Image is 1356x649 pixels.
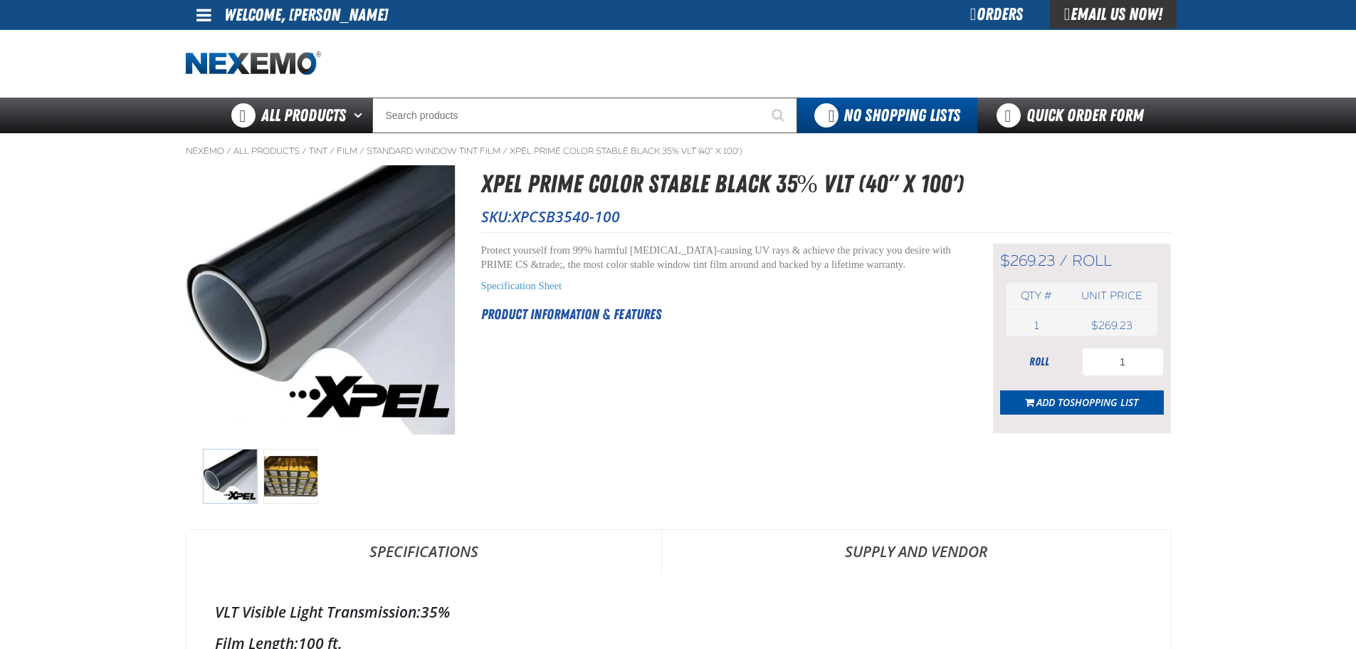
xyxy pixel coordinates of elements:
img: XPEL PRIME Color Stable Black 35% VLT (40" x 100') [186,165,456,435]
span: No Shopping Lists [843,105,960,125]
button: Add toShopping List [1000,390,1164,415]
nav: Breadcrumbs [186,145,1171,157]
a: Standard Window Tint Film [367,145,500,157]
span: 1 [1034,319,1039,332]
span: Add to [1036,395,1138,409]
img: XPEL PRIME Color Stable Black 35% VLT (40" x 100') [263,449,318,504]
a: Specification Sheet [481,280,562,291]
a: Quick Order Form [977,98,1170,133]
img: Nexemo logo [186,51,321,76]
div: roll [1000,354,1078,370]
span: Shopping List [1070,395,1138,409]
td: $269.23 [1066,316,1157,336]
span: All Products [261,103,346,128]
span: / [1059,251,1068,270]
p: Protect yourself from 99% harmful [MEDICAL_DATA]-causing UV rays & achieve the privacy you desire... [481,244,957,272]
div: 35% [215,602,1142,622]
h1: XPEL PRIME Color Stable Black 35% VLT (40" x 100') [481,165,1171,203]
span: / [503,145,508,157]
th: Qty # [1007,283,1067,309]
span: XPCSB3540-100 [512,207,620,227]
th: Unit price [1066,283,1157,309]
span: roll [1072,251,1112,270]
a: Specifications [186,530,661,573]
a: Nexemo [186,145,224,157]
label: VLT Visible Light Transmission: [215,602,421,622]
span: / [226,145,231,157]
input: Product Quantity [1082,348,1164,376]
a: XPEL PRIME Color Stable Black 35% VLT (40" x 100') [510,145,742,157]
a: All Products [233,145,300,157]
a: Home [186,51,321,76]
a: Tint [309,145,327,157]
input: Search [372,98,797,133]
a: Film [337,145,357,157]
span: / [359,145,364,157]
p: SKU: [481,207,1171,227]
img: XPEL PRIME Color Stable Black 35% VLT (40" x 100') [203,449,258,504]
h2: Product Information & Features [481,303,957,325]
a: Supply and Vendor [662,530,1170,573]
button: Open All Products pages [349,98,372,133]
span: / [302,145,307,157]
button: You do not have available Shopping Lists. Open to Create a New List [797,98,977,133]
button: Start Searching [762,98,797,133]
span: / [330,145,335,157]
span: $269.23 [1000,251,1055,270]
